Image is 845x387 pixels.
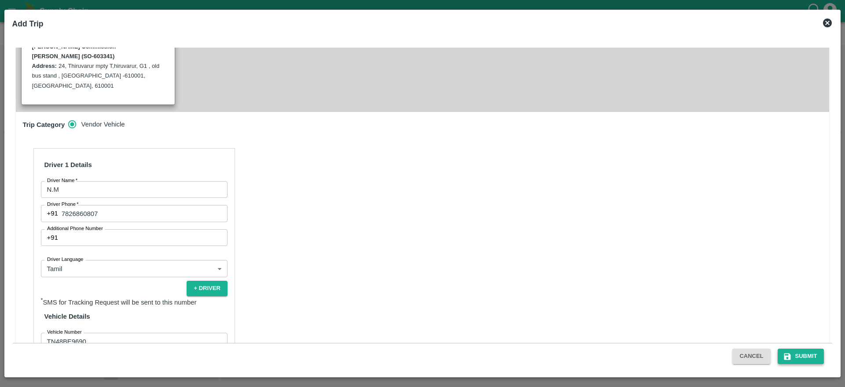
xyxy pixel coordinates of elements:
[47,177,77,184] label: Driver Name
[44,313,90,320] strong: Vehicle Details
[32,43,116,60] b: [PERSON_NAME] Commission [PERSON_NAME] (SO-603341)
[47,225,103,232] label: Additional Phone Number
[47,264,62,274] p: Tamil
[68,115,132,133] div: trip_category
[778,349,824,364] button: Submit
[44,161,92,168] strong: Driver 1 Details
[732,349,770,364] button: Cancel
[32,63,160,89] label: 24, Thiruvarur mpty T,hiruvarur, G1 , old bus stand , [GEOGRAPHIC_DATA] -610001, [GEOGRAPHIC_DATA...
[81,119,125,129] span: Vendor Vehicle
[32,63,57,69] label: Address:
[47,256,83,263] label: Driver Language
[47,208,58,218] p: +91
[19,115,69,134] h6: Trip Category
[47,201,79,208] label: Driver Phone
[41,296,228,307] p: SMS for Tracking Request will be sent to this number
[47,233,58,242] p: +91
[47,329,82,336] label: Vehicle Number
[187,281,227,296] button: + Driver
[41,333,228,350] input: Ex: TS07EX8889
[12,19,44,28] b: Add Trip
